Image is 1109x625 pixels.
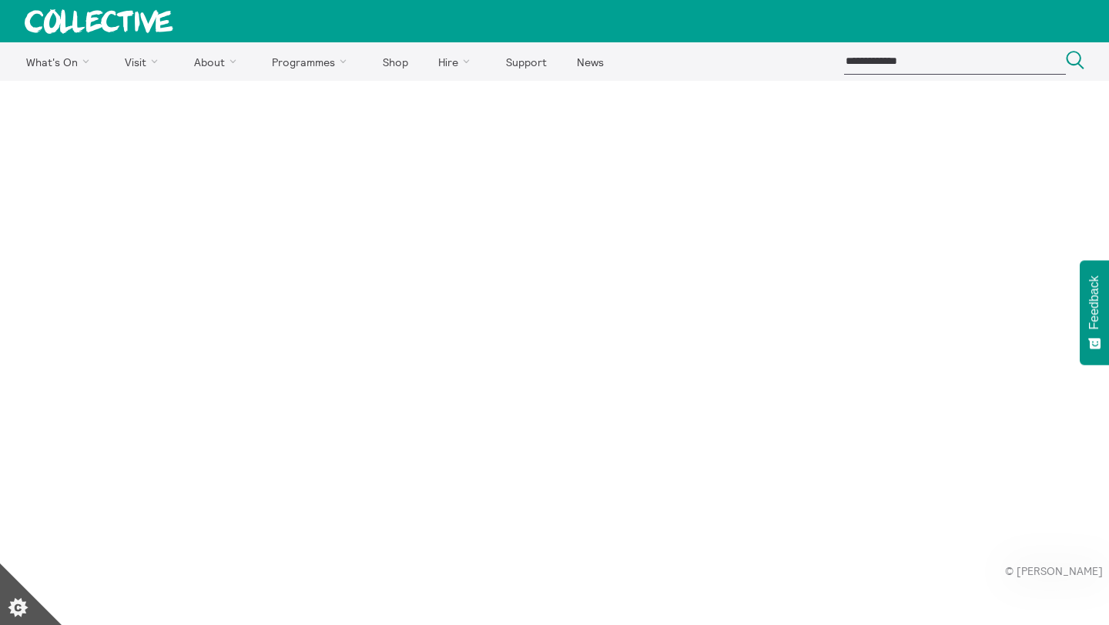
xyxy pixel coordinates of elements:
[369,42,421,81] a: Shop
[563,42,617,81] a: News
[425,42,490,81] a: Hire
[1080,260,1109,365] button: Feedback - Show survey
[1087,276,1101,329] span: Feedback
[180,42,256,81] a: About
[492,42,560,81] a: Support
[12,42,109,81] a: What's On
[112,42,178,81] a: Visit
[259,42,367,81] a: Programmes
